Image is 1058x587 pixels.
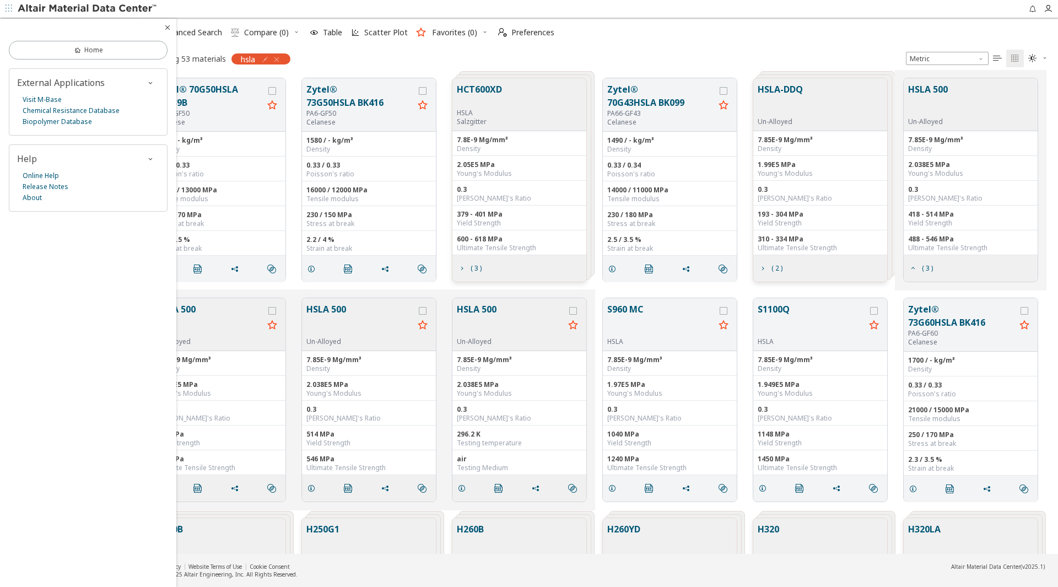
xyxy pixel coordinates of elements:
div: 2.5 / 3.5 % [607,235,732,244]
div: Ultimate Tensile Strength [758,244,883,252]
i:  [946,484,954,493]
a: Cookie Consent [250,563,290,570]
div: Stress at break [156,219,281,228]
button: Similar search [714,477,737,499]
button: Favorite [414,97,431,115]
a: Online Help [23,170,59,181]
span: Preferences [511,29,554,36]
div: Yield Strength [758,219,883,228]
button: Zytel® 70G43HSLA BK099 [607,83,715,109]
div: [PERSON_NAME]'s Ratio [758,414,883,423]
div: 0.3 [758,185,883,194]
div: air [457,455,582,464]
button: Share [677,258,700,280]
div: 1240 MPa [607,455,732,464]
div: Poisson's ratio [908,390,1033,398]
div: HSLA [457,109,502,117]
button: Favorite [865,317,883,335]
i:  [344,265,353,273]
div: 0.33 / 0.34 [607,161,732,170]
div: Strain at break [156,244,281,253]
div: [PERSON_NAME]'s Ratio [306,414,431,423]
div: [PERSON_NAME]'s Ratio [156,414,281,423]
div: 310 - 334 MPa [758,235,883,244]
div: Density [758,144,883,153]
i:  [719,484,727,493]
i:  [1028,54,1037,63]
button: HCT600XD [457,83,502,109]
div: Testing Medium [457,464,582,472]
button: Similar search [864,477,887,499]
span: ( 3 ) [922,265,933,272]
div: Strain at break [306,244,431,253]
div: 7.85E-9 Mg/mm³ [758,136,883,144]
button: Share [376,258,399,280]
div: 514 MPa [306,430,431,439]
div: 1040 MPa [607,430,732,439]
div: Yield Strength [908,219,1033,228]
div: 0.3 [908,185,1033,194]
i:  [498,28,507,37]
button: Favorite [564,317,582,335]
button: Tile View [1006,50,1024,67]
button: ( 3 ) [904,257,938,279]
button: Table View [989,50,1006,67]
button: Favorite [715,97,732,115]
i:  [418,484,427,493]
div: Unit System [906,52,989,65]
div: Young's Modulus [156,389,281,398]
div: Young's Modulus [758,169,883,178]
div: 1.99E5 MPa [758,160,883,169]
div: 296.2 K [457,430,582,439]
button: Similar search [413,477,436,499]
button: Details [904,478,927,500]
div: Young's Modulus [306,389,431,398]
button: Details [302,477,325,499]
div: Density [607,145,732,154]
div: Un-Alloyed [457,337,564,346]
div: 1700 / - kg/m³ [908,356,1033,365]
div: 250 / 170 MPa [908,430,1033,439]
div: [PERSON_NAME]'s Ratio [607,414,732,423]
button: Share [225,258,249,280]
button: Favorite [263,317,281,335]
div: 0.3 [457,185,582,194]
div: Stress at break [607,219,732,228]
i:  [344,484,353,493]
div: Stress at break [908,439,1033,448]
div: Yield Strength [607,439,732,448]
button: H320 [758,523,779,557]
div: 240 / 170 MPa [156,211,281,219]
i:  [645,265,654,273]
a: Release Notes [23,181,68,192]
div: Ultimate Tensile Strength [457,244,582,252]
span: Favorites (0) [432,29,477,36]
div: Young's Modulus [758,389,883,398]
div: Density [306,145,431,154]
div: Poisson's ratio [306,170,431,179]
div: 16000 / 12000 MPa [306,186,431,195]
div: Young's Modulus [908,169,1033,178]
div: 230 / 150 MPa [306,211,431,219]
button: PDF Download [941,478,964,500]
div: 379 - 401 MPa [457,210,582,219]
span: hsla [241,54,255,64]
div: Density [306,364,431,373]
span: External Applications [17,77,105,89]
button: H260B [457,523,484,557]
button: Details [603,477,626,499]
div: 546 MPa [306,455,431,464]
div: 1580 / - kg/m³ [306,136,431,145]
button: Zytel® 70G50HSLA BK039B [156,83,263,109]
span: Table [323,29,342,36]
div: 2.038E5 MPa [156,380,281,389]
div: 0.33 / 0.33 [156,161,281,170]
div: 2.05E5 MPa [457,160,582,169]
div: 193 - 304 MPa [758,210,883,219]
div: 0.3 [457,405,582,414]
div: [PERSON_NAME]'s Ratio [758,194,883,203]
div: 7.85E-9 Mg/mm³ [607,356,732,364]
div: HSLA [758,337,865,346]
div: [PERSON_NAME]'s Ratio [457,414,582,423]
span: Advanced Search [161,29,222,36]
